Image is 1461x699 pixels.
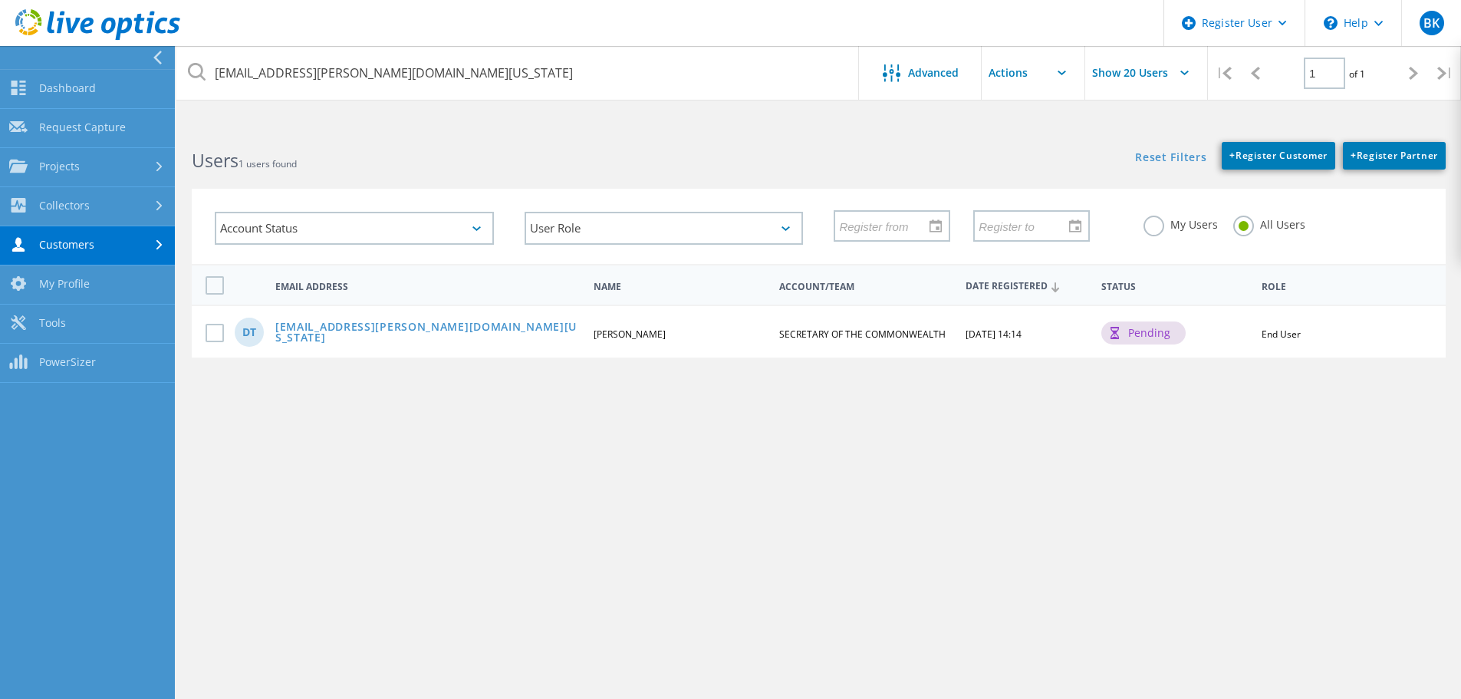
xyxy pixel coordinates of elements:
div: Account Status [215,212,494,245]
b: + [1229,149,1236,162]
div: | [1430,46,1461,101]
b: + [1351,149,1357,162]
span: Advanced [908,68,959,78]
a: Live Optics Dashboard [15,32,180,43]
b: Users [192,148,239,173]
span: Account/Team [779,282,952,292]
span: Status [1101,282,1249,292]
span: Register Partner [1351,149,1438,162]
span: Email Address [275,282,581,292]
span: of 1 [1349,68,1365,81]
a: Reset Filters [1135,152,1206,165]
span: DT [242,327,256,338]
span: [PERSON_NAME] [594,328,666,341]
span: SECRETARY OF THE COMMONWEALTH [779,328,946,341]
div: | [1208,46,1239,101]
a: +Register Customer [1222,142,1335,170]
span: [DATE] 14:14 [966,328,1022,341]
label: My Users [1143,216,1218,230]
input: Search users by name, email, company, etc. [176,46,860,100]
span: Register Customer [1229,149,1328,162]
input: Register from [835,211,938,240]
span: End User [1262,328,1301,341]
svg: \n [1324,16,1338,30]
span: BK [1423,17,1440,29]
a: [EMAIL_ADDRESS][PERSON_NAME][DOMAIN_NAME][US_STATE] [275,321,581,345]
span: Date Registered [966,282,1088,292]
div: pending [1101,321,1186,345]
input: Register to [975,211,1078,240]
div: User Role [525,212,804,245]
span: 1 users found [239,157,297,170]
span: Name [594,282,766,292]
label: All Users [1233,216,1305,230]
span: Role [1262,282,1422,292]
a: +Register Partner [1343,142,1446,170]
